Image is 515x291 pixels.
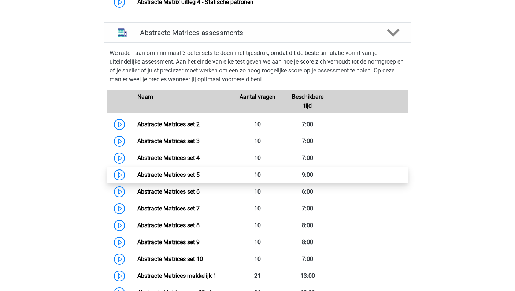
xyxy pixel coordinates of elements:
a: Abstracte Matrices makkelijk 1 [137,272,216,279]
a: Abstracte Matrices set 7 [137,205,200,212]
a: Abstracte Matrices set 5 [137,171,200,178]
a: Abstracte Matrices set 8 [137,222,200,229]
p: We raden aan om minimaal 3 oefensets te doen met tijdsdruk, omdat dit de beste simulatie vormt va... [110,49,405,84]
a: Abstracte Matrices set 9 [137,239,200,246]
h4: Abstracte Matrices assessments [140,29,375,37]
a: Abstracte Matrices set 2 [137,121,200,128]
img: abstracte matrices assessments [113,23,131,42]
div: Naam [132,93,232,110]
a: Abstracte Matrices set 3 [137,138,200,145]
div: Aantal vragen [232,93,282,110]
a: Abstracte Matrices set 4 [137,154,200,161]
a: Abstracte Matrices set 10 [137,255,203,262]
a: Abstracte Matrices set 6 [137,188,200,195]
div: Beschikbare tijd [282,93,333,110]
a: assessments Abstracte Matrices assessments [101,22,414,43]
